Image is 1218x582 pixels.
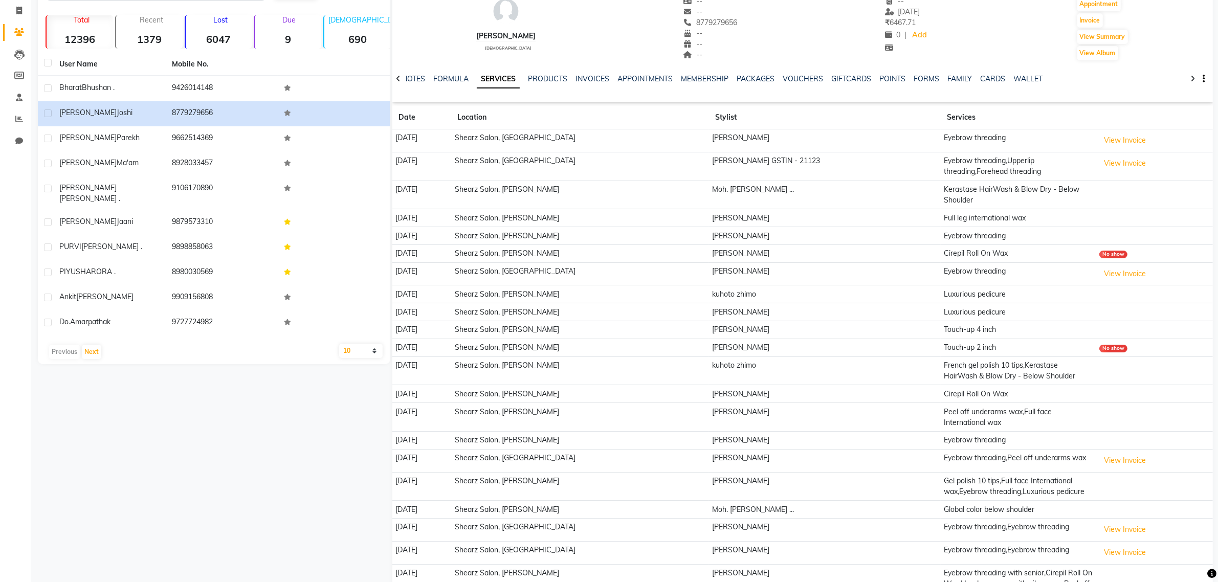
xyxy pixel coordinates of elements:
td: 8779279656 [166,101,278,126]
a: PACKAGES [737,74,774,83]
td: [PERSON_NAME] [709,244,941,262]
td: Eyebrow threading [941,227,1096,245]
td: [PERSON_NAME] [709,209,941,227]
div: No show [1099,251,1127,258]
td: Shearz Salon, [PERSON_NAME] [451,472,709,501]
td: Eyebrow threading [941,129,1096,152]
td: [DATE] [392,227,451,245]
td: Kerastase HairWash & Blow Dry - Below Shoulder [941,181,1096,209]
button: View Invoice [1099,132,1150,148]
td: Shearz Salon, [PERSON_NAME] [451,385,709,403]
button: Invoice [1077,13,1103,28]
td: [DATE] [392,501,451,519]
td: Shearz Salon, [PERSON_NAME] [451,209,709,227]
span: do.amar [59,317,88,326]
span: ARORA . [86,267,116,276]
td: Peel off underarms wax,Full face International wax [941,403,1096,432]
td: [DATE] [392,519,451,542]
td: [PERSON_NAME] GSTIN - 21123 [709,152,941,181]
button: View Invoice [1099,522,1150,538]
p: Total [51,15,113,25]
button: Next [82,345,101,359]
a: FORMS [914,74,939,83]
td: Cirepil Roll On Wax [941,244,1096,262]
td: Shearz Salon, [GEOGRAPHIC_DATA] [451,129,709,152]
td: Gel polish 10 tips,Full face International wax,Eyebrow threading,Luxurious pedicure [941,472,1096,501]
span: [PERSON_NAME] . [59,194,120,203]
td: [DATE] [392,303,451,321]
strong: 6047 [186,33,252,46]
span: [PERSON_NAME] [59,108,117,117]
td: [DATE] [392,541,451,564]
span: [PERSON_NAME] [76,292,134,301]
td: 9662514369 [166,126,278,151]
a: APPOINTMENTS [617,74,673,83]
td: [DATE] [392,339,451,356]
td: [DATE] [392,431,451,449]
span: pathak [88,317,110,326]
a: MEMBERSHIP [681,74,728,83]
td: [DATE] [392,472,451,501]
a: FAMILY [947,74,972,83]
td: Shearz Salon, [GEOGRAPHIC_DATA] [451,262,709,285]
p: Lost [190,15,252,25]
strong: 1379 [116,33,183,46]
td: Eyebrow threading [941,262,1096,285]
span: | [904,30,906,40]
span: Ma'am [117,158,139,167]
td: [PERSON_NAME] [709,262,941,285]
td: Shearz Salon, [GEOGRAPHIC_DATA] [451,152,709,181]
td: Eyebrow threading,Eyebrow threading [941,541,1096,564]
td: [DATE] [392,244,451,262]
td: Eyebrow threading,Upperlip threading,Forehead threading [941,152,1096,181]
td: Shearz Salon, [GEOGRAPHIC_DATA] [451,519,709,542]
td: Shearz Salon, [PERSON_NAME] [451,356,709,385]
span: 6467.71 [885,18,916,27]
span: 0 [885,30,900,39]
td: Shearz Salon, [GEOGRAPHIC_DATA] [451,541,709,564]
td: [PERSON_NAME] [709,385,941,403]
td: [DATE] [392,385,451,403]
span: Parekh [117,133,140,142]
td: Eyebrow threading,Peel off underarms wax [941,449,1096,472]
td: Shearz Salon, [PERSON_NAME] [451,303,709,321]
td: Shearz Salon, [PERSON_NAME] [451,244,709,262]
td: Global color below shoulder [941,501,1096,519]
span: Bhushan . [82,83,115,92]
td: [PERSON_NAME] [709,449,941,472]
td: Shearz Salon, [PERSON_NAME] [451,321,709,339]
td: [DATE] [392,209,451,227]
span: -- [683,29,703,38]
button: View Summary [1077,30,1128,44]
a: INVOICES [575,74,609,83]
span: 8779279656 [683,18,738,27]
span: [PERSON_NAME] [59,133,117,142]
span: Joshi [117,108,132,117]
strong: 690 [324,33,391,46]
td: [PERSON_NAME] [709,472,941,501]
a: CARDS [980,74,1005,83]
p: Recent [120,15,183,25]
a: Add [911,28,928,42]
td: Shearz Salon, [PERSON_NAME] [451,227,709,245]
td: Shearz Salon, [PERSON_NAME] [451,181,709,209]
span: Bharat [59,83,82,92]
td: Touch-up 4 inch [941,321,1096,339]
div: No show [1099,345,1127,352]
td: 9898858063 [166,235,278,260]
th: Location [451,106,709,129]
td: 9879573310 [166,210,278,235]
td: [DATE] [392,262,451,285]
span: PIYUSH [59,267,86,276]
span: [PERSON_NAME] [59,217,117,226]
td: Shearz Salon, [PERSON_NAME] [451,339,709,356]
strong: 9 [255,33,321,46]
th: Services [941,106,1096,129]
td: Luxurious pedicure [941,303,1096,321]
button: View Invoice [1099,266,1150,282]
a: SERVICES [477,70,520,88]
td: Full leg international wax [941,209,1096,227]
td: Shearz Salon, [GEOGRAPHIC_DATA] [451,449,709,472]
td: [PERSON_NAME] [709,519,941,542]
span: -- [683,50,703,59]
